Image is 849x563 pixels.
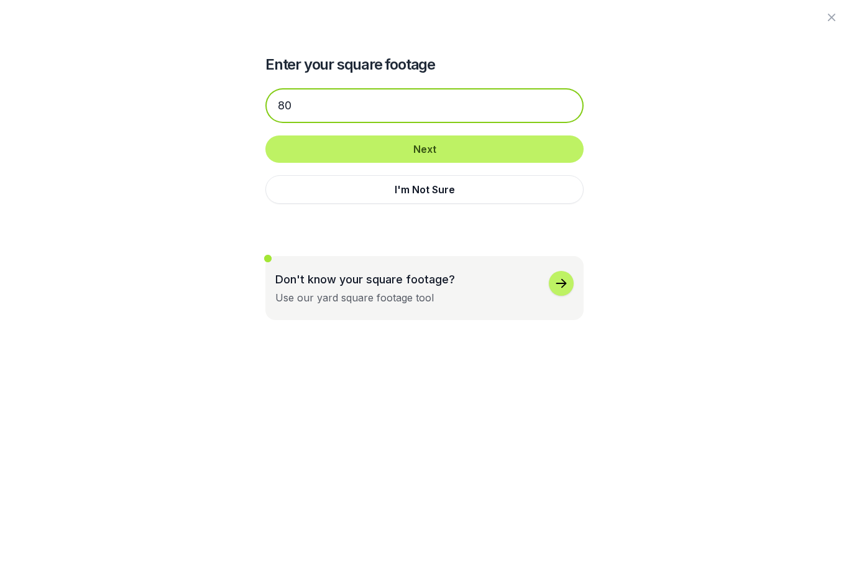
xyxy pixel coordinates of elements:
[265,55,584,75] h2: Enter your square footage
[265,175,584,204] button: I'm Not Sure
[275,290,434,305] div: Use our yard square footage tool
[265,256,584,320] button: Don't know your square footage?Use our yard square footage tool
[275,271,455,288] p: Don't know your square footage?
[265,135,584,163] button: Next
